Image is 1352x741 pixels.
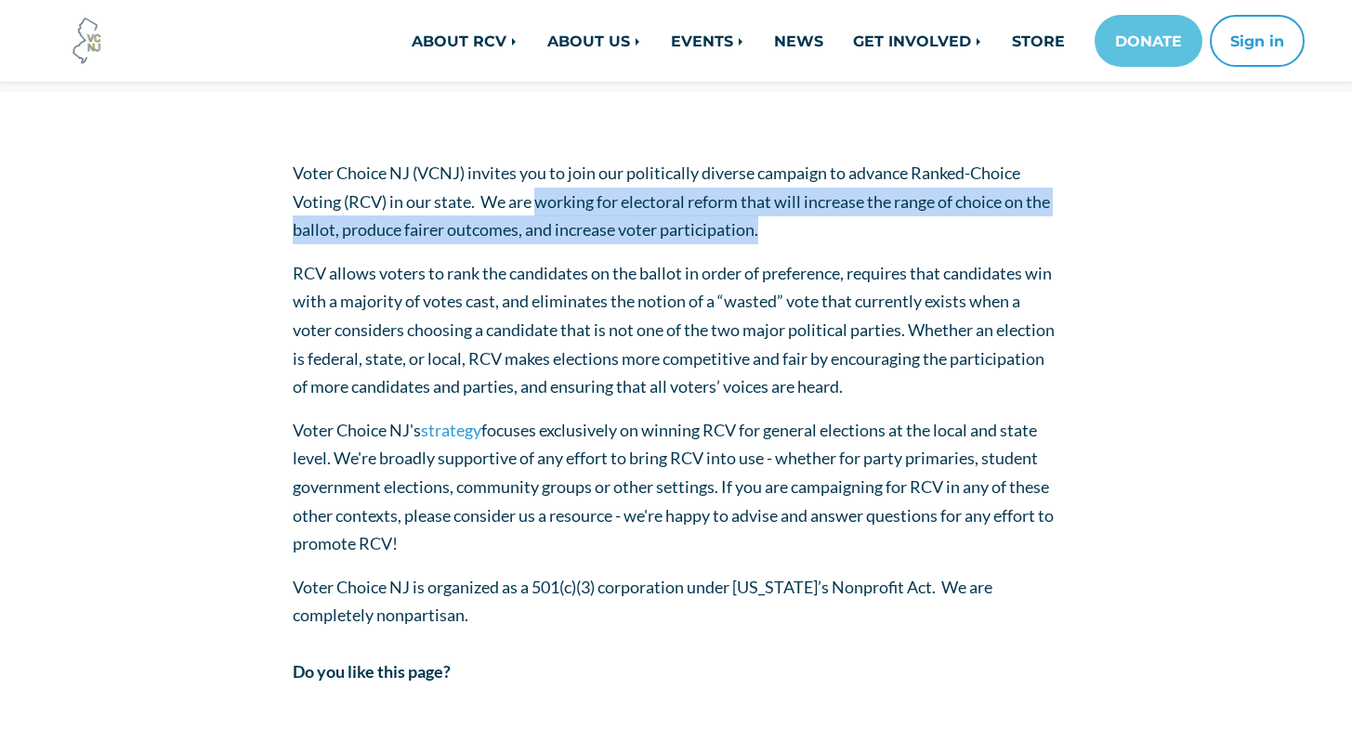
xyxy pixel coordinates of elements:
[279,15,1305,67] nav: Main navigation
[571,690,633,708] iframe: X Post Button
[293,573,1059,630] p: Voter Choice NJ is organized as a 501(c)(3) corporation under [US_STATE]’s Nonprofit Act. We are ...
[838,22,997,59] a: GET INVOLVED
[62,16,112,66] img: Voter Choice NJ
[293,661,451,682] strong: Do you like this page?
[997,22,1080,59] a: STORE
[1095,15,1202,67] a: DONATE
[759,22,838,59] a: NEWS
[656,22,759,59] a: EVENTS
[293,696,571,715] iframe: fb:like Facebook Social Plugin
[1210,15,1305,67] button: Sign in or sign up
[293,259,1059,401] p: RCV allows voters to rank the candidates on the ballot in order of preference, requires that cand...
[397,22,532,59] a: ABOUT RCV
[421,420,481,440] a: strategy
[293,416,1059,558] p: Voter Choice NJ's focuses exclusively on winning RCV for general elections at the local and state...
[532,22,656,59] a: ABOUT US
[293,159,1059,244] p: Voter Choice NJ (VCNJ) invites you to join our politically diverse campaign to advance Ranked-Cho...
